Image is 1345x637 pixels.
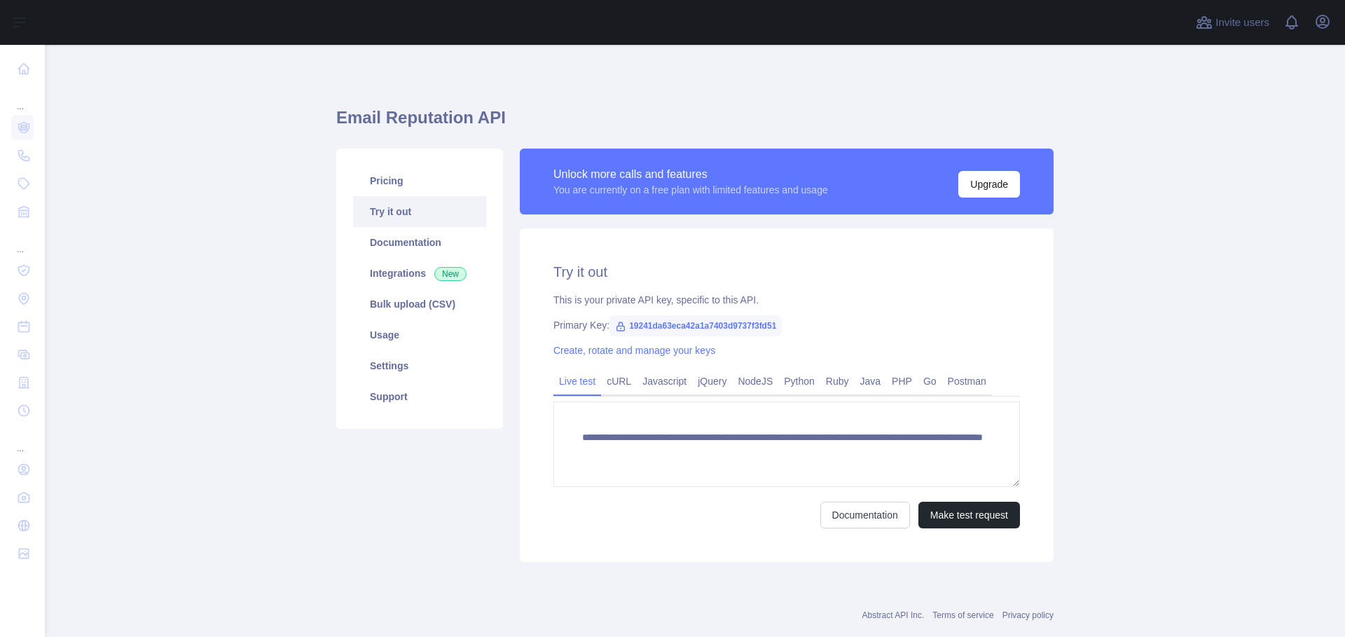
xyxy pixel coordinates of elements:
div: ... [11,84,34,112]
span: New [434,267,467,281]
a: Javascript [637,370,692,392]
a: Settings [353,350,486,381]
a: NodeJS [732,370,778,392]
span: 19241da63eca42a1a7403d9737f3fd51 [609,315,782,336]
button: Upgrade [958,171,1020,198]
a: Pricing [353,165,486,196]
div: You are currently on a free plan with limited features and usage [553,183,828,197]
a: Python [778,370,820,392]
button: Invite users [1193,11,1272,34]
a: Integrations New [353,258,486,289]
div: Primary Key: [553,318,1020,332]
button: Make test request [918,502,1020,528]
a: cURL [601,370,637,392]
div: Unlock more calls and features [553,166,828,183]
a: Documentation [353,227,486,258]
a: Create, rotate and manage your keys [553,345,715,356]
a: jQuery [692,370,732,392]
a: Usage [353,320,486,350]
div: This is your private API key, specific to this API. [553,293,1020,307]
a: Try it out [353,196,486,227]
div: ... [11,227,34,255]
a: Go [918,370,942,392]
a: Support [353,381,486,412]
a: Privacy policy [1002,610,1054,620]
div: ... [11,426,34,454]
a: Terms of service [932,610,993,620]
a: Java [855,370,887,392]
h2: Try it out [553,262,1020,282]
a: Documentation [820,502,910,528]
span: Invite users [1215,15,1269,31]
a: Bulk upload (CSV) [353,289,486,320]
a: Ruby [820,370,855,392]
a: Postman [942,370,992,392]
a: Abstract API Inc. [862,610,925,620]
a: PHP [886,370,918,392]
a: Live test [553,370,601,392]
h1: Email Reputation API [336,107,1054,140]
